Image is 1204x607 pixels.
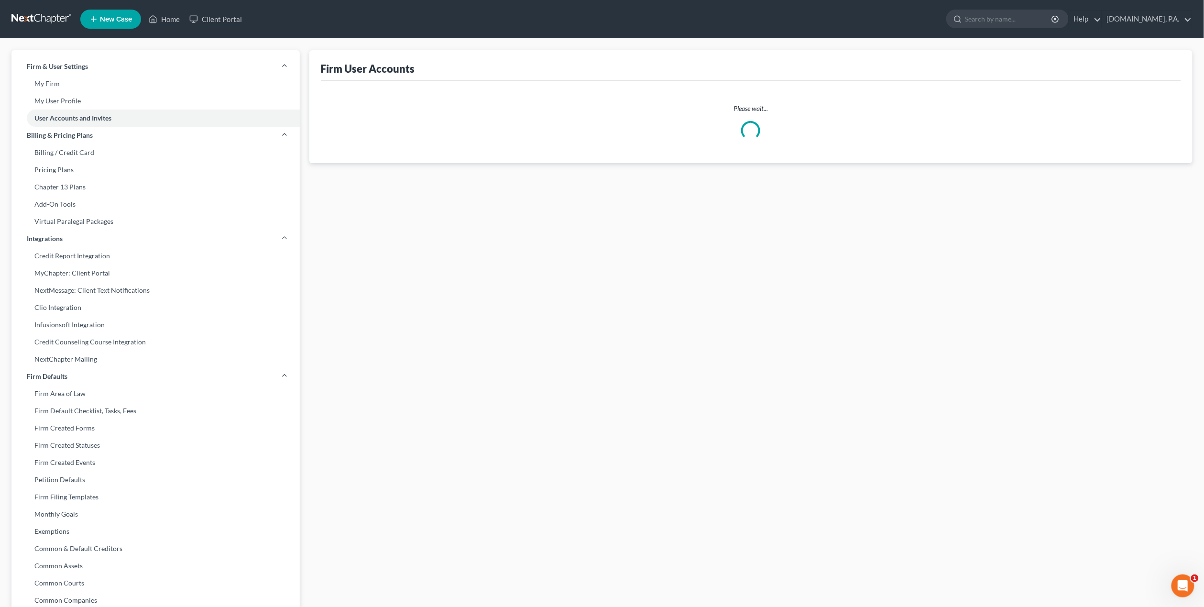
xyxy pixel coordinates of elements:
a: Client Portal [185,11,247,28]
a: Infusionsoft Integration [11,316,300,333]
iframe: Intercom live chat [1171,574,1194,597]
a: [DOMAIN_NAME], P.A. [1102,11,1192,28]
a: Chapter 13 Plans [11,178,300,196]
a: Firm Filing Templates [11,488,300,506]
a: Petition Defaults [11,471,300,488]
span: Integrations [27,234,63,243]
a: Credit Counseling Course Integration [11,333,300,351]
span: 1 [1191,574,1199,582]
span: Firm Defaults [27,372,67,381]
p: Please wait... [309,104,1193,113]
a: Firm & User Settings [11,58,300,75]
a: Clio Integration [11,299,300,316]
a: Monthly Goals [11,506,300,523]
a: Firm Created Statuses [11,437,300,454]
a: Credit Report Integration [11,247,300,265]
a: Integrations [11,230,300,247]
a: My User Profile [11,92,300,110]
div: Firm User Accounts [321,62,415,76]
a: Billing / Credit Card [11,144,300,161]
a: Pricing Plans [11,161,300,178]
span: New Case [100,16,132,23]
a: NextMessage: Client Text Notifications [11,282,300,299]
a: Common Assets [11,557,300,574]
a: Common & Default Creditors [11,540,300,557]
a: Exemptions [11,523,300,540]
span: Firm & User Settings [27,62,88,71]
a: My Firm [11,75,300,92]
a: Firm Default Checklist, Tasks, Fees [11,402,300,419]
a: Help [1069,11,1101,28]
a: NextChapter Mailing [11,351,300,368]
span: Billing & Pricing Plans [27,131,93,140]
input: Search by name... [965,10,1053,28]
a: Virtual Paralegal Packages [11,213,300,230]
a: Firm Created Forms [11,419,300,437]
a: Firm Area of Law [11,385,300,402]
a: MyChapter: Client Portal [11,265,300,282]
a: Billing & Pricing Plans [11,127,300,144]
a: Common Courts [11,574,300,592]
a: Add-On Tools [11,196,300,213]
a: Firm Created Events [11,454,300,471]
a: User Accounts and Invites [11,110,300,127]
a: Firm Defaults [11,368,300,385]
a: Home [144,11,185,28]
